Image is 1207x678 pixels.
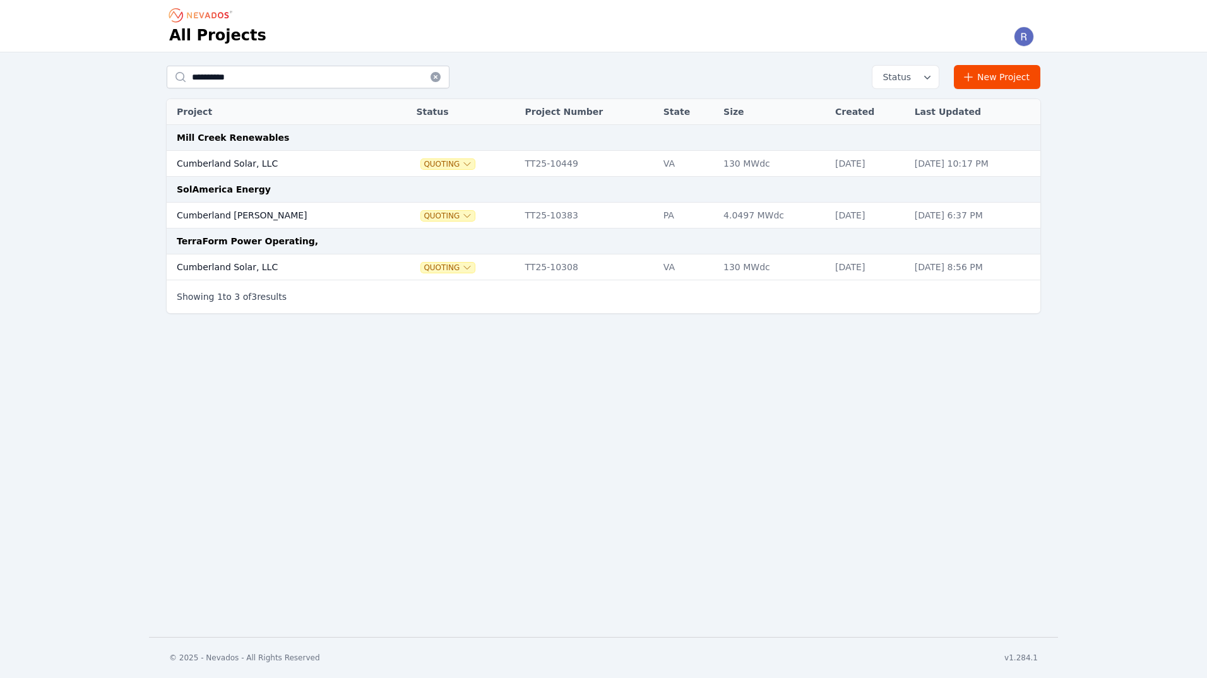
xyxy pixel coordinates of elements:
td: VA [657,254,717,280]
span: 1 [217,292,223,302]
td: [DATE] 6:37 PM [908,203,1040,229]
td: TerraForm Power Operating, [167,229,1040,254]
a: New Project [954,65,1040,89]
td: TT25-10383 [519,203,657,229]
td: Cumberland Solar, LLC [167,151,391,177]
td: VA [657,151,717,177]
td: TT25-10308 [519,254,657,280]
button: Quoting [421,211,475,221]
td: Mill Creek Renewables [167,125,1040,151]
th: Project [167,99,391,125]
tr: Cumberland Solar, LLCQuotingTT25-10449VA130 MWdc[DATE][DATE] 10:17 PM [167,151,1040,177]
td: [DATE] [829,151,908,177]
div: © 2025 - Nevados - All Rights Reserved [169,653,320,663]
th: State [657,99,717,125]
td: [DATE] [829,203,908,229]
td: TT25-10449 [519,151,657,177]
td: [DATE] 8:56 PM [908,254,1040,280]
th: Last Updated [908,99,1040,125]
span: 3 [251,292,257,302]
th: Project Number [519,99,657,125]
button: Status [872,66,939,88]
th: Created [829,99,908,125]
button: Quoting [421,263,475,273]
h1: All Projects [169,25,266,45]
tr: Cumberland Solar, LLCQuotingTT25-10308VA130 MWdc[DATE][DATE] 8:56 PM [167,254,1040,280]
th: Status [410,99,518,125]
td: SolAmerica Energy [167,177,1040,203]
p: Showing to of results [177,290,287,303]
span: 3 [234,292,240,302]
td: Cumberland Solar, LLC [167,254,391,280]
span: Status [877,71,911,83]
td: 4.0497 MWdc [717,203,829,229]
td: PA [657,203,717,229]
tr: Cumberland [PERSON_NAME]QuotingTT25-10383PA4.0497 MWdc[DATE][DATE] 6:37 PM [167,203,1040,229]
nav: Breadcrumb [169,5,236,25]
th: Size [717,99,829,125]
td: [DATE] 10:17 PM [908,151,1040,177]
button: Quoting [421,159,475,169]
td: 130 MWdc [717,254,829,280]
img: Riley Caron [1014,27,1034,47]
div: v1.284.1 [1004,653,1038,663]
td: 130 MWdc [717,151,829,177]
td: Cumberland [PERSON_NAME] [167,203,391,229]
td: [DATE] [829,254,908,280]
